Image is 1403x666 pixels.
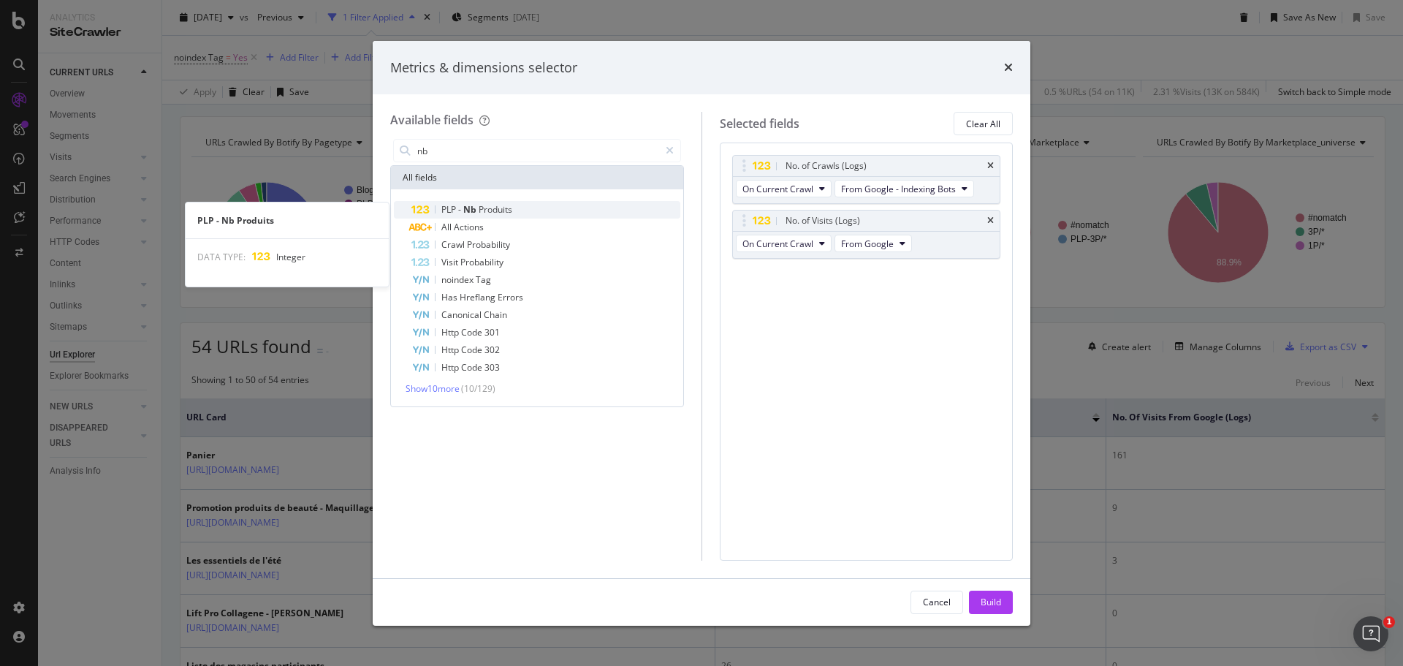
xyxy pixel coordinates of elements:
[467,238,510,251] span: Probability
[786,159,867,173] div: No. of Crawls (Logs)
[841,183,956,195] span: From Google - Indexing Bots
[441,221,454,233] span: All
[742,238,813,250] span: On Current Crawl
[441,256,460,268] span: Visit
[441,291,460,303] span: Has
[786,213,860,228] div: No. of Visits (Logs)
[742,183,813,195] span: On Current Crawl
[923,596,951,608] div: Cancel
[441,309,484,321] span: Canonical
[463,203,479,216] span: Nb
[484,344,500,356] span: 302
[186,214,389,227] div: PLP - Nb Produits
[981,596,1001,608] div: Build
[461,326,484,338] span: Code
[441,273,476,286] span: noindex
[834,235,912,252] button: From Google
[476,273,491,286] span: Tag
[391,166,683,189] div: All fields
[479,203,512,216] span: Produits
[390,58,577,77] div: Metrics & dimensions selector
[441,238,467,251] span: Crawl
[460,256,503,268] span: Probability
[416,140,659,162] input: Search by field name
[461,382,495,395] span: ( 10 / 129 )
[966,118,1000,130] div: Clear All
[910,591,963,614] button: Cancel
[484,309,507,321] span: Chain
[498,291,523,303] span: Errors
[987,216,994,225] div: times
[720,116,799,132] div: Selected fields
[1353,616,1388,651] iframe: Intercom live chat
[484,361,500,374] span: 303
[373,41,1030,626] div: modal
[441,361,461,374] span: Http
[441,344,461,356] span: Http
[736,180,832,197] button: On Current Crawl
[954,112,1013,135] button: Clear All
[441,203,458,216] span: PLP
[732,155,1001,204] div: No. of Crawls (Logs)timesOn Current CrawlFrom Google - Indexing Bots
[461,344,484,356] span: Code
[732,210,1001,259] div: No. of Visits (Logs)timesOn Current CrawlFrom Google
[441,326,461,338] span: Http
[1383,616,1395,628] span: 1
[390,112,474,128] div: Available fields
[458,203,463,216] span: -
[987,162,994,170] div: times
[834,180,974,197] button: From Google - Indexing Bots
[454,221,484,233] span: Actions
[1004,58,1013,77] div: times
[841,238,894,250] span: From Google
[461,361,484,374] span: Code
[969,591,1013,614] button: Build
[460,291,498,303] span: Hreflang
[736,235,832,252] button: On Current Crawl
[484,326,500,338] span: 301
[406,382,460,395] span: Show 10 more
